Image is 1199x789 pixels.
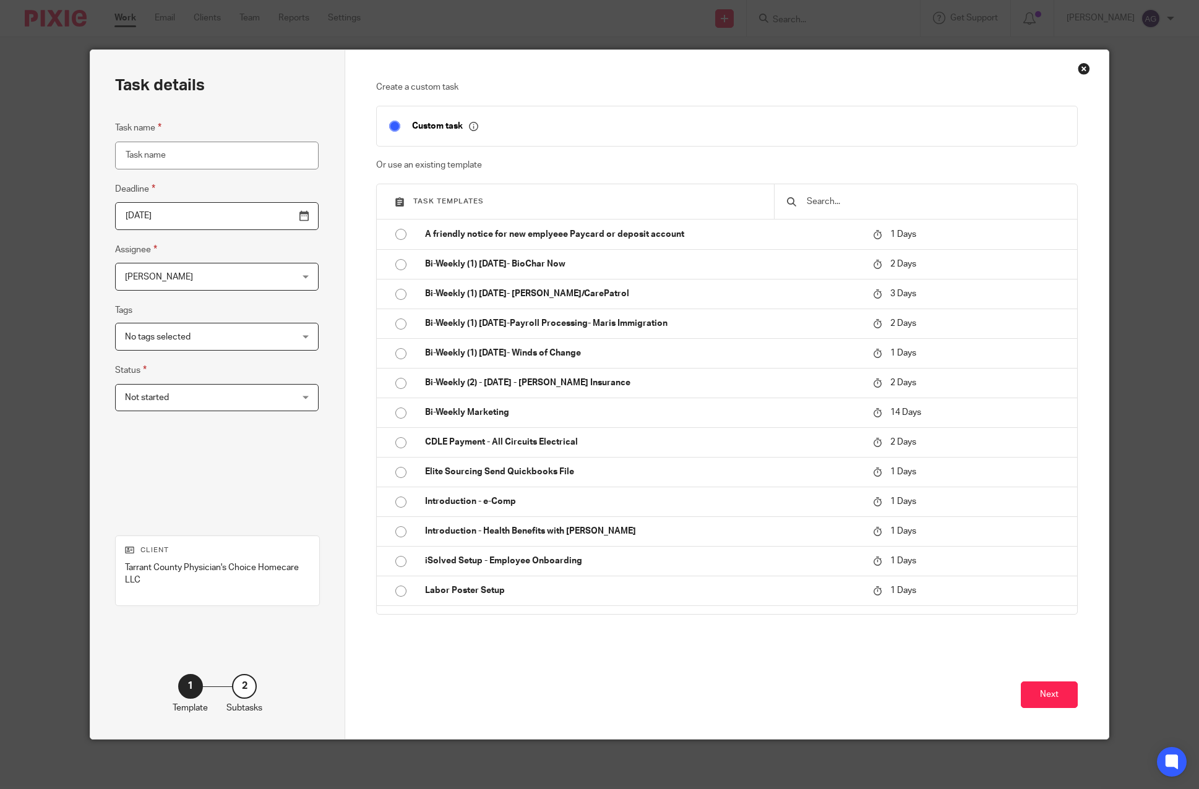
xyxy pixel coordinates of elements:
[890,289,916,298] span: 3 Days
[890,438,916,446] span: 2 Days
[125,273,193,281] span: [PERSON_NAME]
[425,555,861,567] p: iSolved Setup - Employee Onboarding
[173,702,208,714] p: Template
[125,545,309,555] p: Client
[890,497,916,506] span: 1 Days
[890,260,916,268] span: 2 Days
[425,288,861,300] p: Bi-Weekly (1) [DATE]- [PERSON_NAME]/CarePatrol
[890,378,916,387] span: 2 Days
[425,525,861,537] p: Introduction - Health Benefits with [PERSON_NAME]
[425,466,861,478] p: Elite Sourcing Send Quickbooks File
[115,142,319,169] input: Task name
[1021,681,1078,708] button: Next
[425,347,861,359] p: Bi-Weekly (1) [DATE]- Winds of Change
[890,586,916,595] span: 1 Days
[425,495,861,508] p: Introduction - e-Comp
[376,159,1078,171] p: Or use an existing template
[425,436,861,448] p: CDLE Payment - All Circuits Electrical
[890,230,916,239] span: 1 Days
[178,674,203,699] div: 1
[115,121,161,135] label: Task name
[890,408,921,417] span: 14 Days
[125,393,169,402] span: Not started
[425,584,861,597] p: Labor Poster Setup
[806,195,1065,208] input: Search...
[115,202,319,230] input: Pick a date
[890,467,916,476] span: 1 Days
[425,317,861,330] p: Bi-Weekly (1) [DATE]-Payroll Processing- Maris Immigration
[115,242,157,257] label: Assignee
[890,319,916,328] span: 2 Days
[890,349,916,357] span: 1 Days
[425,258,861,270] p: Bi-Weekly (1) [DATE]- BioChar Now
[226,702,262,714] p: Subtasks
[376,81,1078,93] p: Create a custom task
[115,363,147,377] label: Status
[413,198,484,205] span: Task templates
[1078,62,1090,75] div: Close this dialog window
[412,121,478,132] p: Custom task
[425,614,861,626] p: Labor Posters - Remote Workers
[890,557,916,565] span: 1 Days
[232,674,257,699] div: 2
[125,561,309,587] p: Tarrant County Physician's Choice Homecare LLC
[115,304,132,317] label: Tags
[425,377,861,389] p: Bi-Weekly (2) - [DATE] - [PERSON_NAME] Insurance
[115,75,205,96] h2: Task details
[425,228,861,241] p: A friendly notice for new emplyeee Paycard or deposit account
[125,333,191,341] span: No tags selected
[890,527,916,535] span: 1 Days
[115,182,155,196] label: Deadline
[425,406,861,419] p: Bi-Weekly Marketing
